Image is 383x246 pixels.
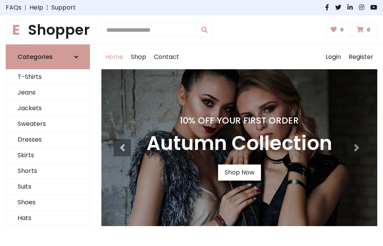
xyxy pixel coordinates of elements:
[6,21,90,38] h1: Shopper
[6,101,90,116] a: Jackets
[147,132,332,155] h3: Autumn Collection
[322,45,345,69] a: Login
[147,115,332,126] h4: 10% Off Your First Order
[326,23,350,37] a: 0
[6,44,90,69] a: Categories
[6,116,90,132] a: Sweaters
[6,20,26,40] span: E
[127,45,150,69] a: Shop
[218,165,261,181] a: Shop Now
[21,3,29,12] span: |
[18,53,53,60] h6: Categories
[338,26,346,33] span: 0
[29,3,43,12] a: Help
[6,195,90,210] a: Shoes
[101,45,127,69] a: Home
[43,3,51,12] span: |
[51,3,76,12] a: Support
[150,45,183,69] a: Contact
[6,163,90,179] a: Shorts
[6,132,90,148] a: Dresses
[6,21,90,38] a: EShopper
[6,69,90,85] a: T-Shirts
[6,148,90,163] a: Skirts
[345,45,377,69] a: Register
[352,23,377,37] a: 0
[365,26,372,33] span: 0
[6,179,90,195] a: Suits
[6,3,21,12] a: FAQs
[6,210,90,226] a: Hats
[6,85,90,101] a: Jeans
